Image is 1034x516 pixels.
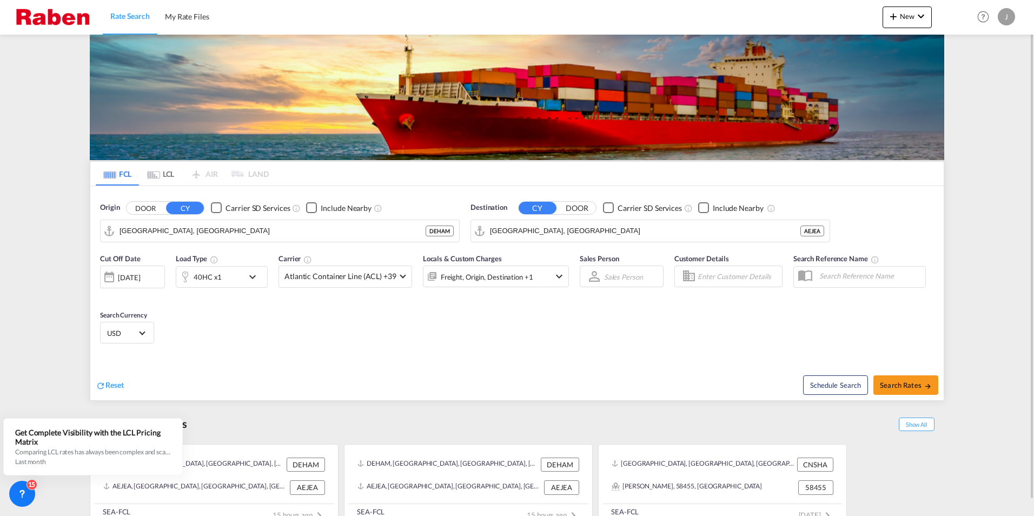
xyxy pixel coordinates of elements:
div: Carrier SD Services [226,203,290,214]
span: Reset [105,380,124,389]
button: CY [166,202,204,214]
button: CY [519,202,556,214]
md-icon: icon-chevron-down [553,270,566,283]
span: Destination [470,202,507,213]
md-input-container: Hamburg, DEHAM [101,220,459,242]
span: Load Type [176,254,218,263]
span: Atlantic Container Line (ACL) +39 [284,271,396,282]
md-checkbox: Checkbox No Ink [306,202,372,214]
div: Include Nearby [713,203,764,214]
md-icon: Unchecked: Search for CY (Container Yard) services for all selected carriers.Checked : Search for... [292,204,301,213]
div: DEHAM [541,458,579,472]
div: Freight Origin Destination Factory Stuffingicon-chevron-down [423,266,569,287]
span: Origin [100,202,120,213]
button: Note: By default Schedule search will only considerorigin ports, destination ports and cut off da... [803,375,868,395]
img: 56a1822070ee11ef8af4bf29ef0a0da2.png [16,5,89,29]
div: AEJEA [290,480,325,494]
md-icon: icon-plus 400-fg [887,10,900,23]
span: My Rate Files [165,12,209,21]
md-icon: The selected Trucker/Carrierwill be displayed in the rate results If the rates are from another f... [303,255,312,264]
span: Rate Search [110,11,150,21]
span: Carrier [279,254,312,263]
md-icon: Unchecked: Ignores neighbouring ports when fetching rates.Checked : Includes neighbouring ports w... [767,204,775,213]
div: J [998,8,1015,25]
span: Show All [899,418,934,431]
input: Search by Port [120,223,426,239]
button: DOOR [558,202,596,214]
md-select: Sales Person [603,269,644,285]
span: Help [974,8,992,26]
div: [DATE] [100,266,165,288]
div: Carrier SD Services [618,203,682,214]
md-tab-item: FCL [96,162,139,186]
div: CNSHA [797,458,833,472]
div: AEJEA, Jebel Ali, United Arab Emirates, Middle East, Middle East [357,480,541,494]
div: AEJEA, Jebel Ali, United Arab Emirates, Middle East, Middle East [103,480,287,494]
span: Customer Details [674,254,729,263]
div: Freight Origin Destination Factory Stuffing [441,269,533,285]
div: CNSHA, Shanghai, China, Greater China & Far East Asia, Asia Pacific [612,458,794,472]
div: 58455 [798,480,833,494]
input: Enter Customer Details [698,268,779,285]
span: New [887,12,927,21]
span: USD [107,328,137,338]
md-icon: icon-chevron-down [246,270,264,283]
md-icon: icon-chevron-down [914,10,927,23]
md-tab-item: LCL [139,162,182,186]
div: Witten-Krone, 58455, Europe [612,480,762,494]
div: DEHAM [287,458,325,472]
input: Search Reference Name [814,268,925,284]
md-icon: icon-arrow-right [924,382,932,390]
div: Include Nearby [321,203,372,214]
div: 40HC x1icon-chevron-down [176,266,268,288]
span: Sales Person [580,254,619,263]
md-icon: icon-refresh [96,381,105,391]
div: Help [974,8,998,27]
div: DEHAM [426,226,454,236]
button: Search Ratesicon-arrow-right [873,375,938,395]
span: Locals & Custom Charges [423,254,502,263]
md-icon: Unchecked: Ignores neighbouring ports when fetching rates.Checked : Includes neighbouring ports w... [374,204,382,213]
md-input-container: Jebel Ali, AEJEA [471,220,830,242]
img: LCL+%26+FCL+BACKGROUND.png [90,35,944,160]
div: Origin DOOR CY Checkbox No InkUnchecked: Search for CY (Container Yard) services for all selected... [90,186,944,400]
md-checkbox: Checkbox No Ink [698,202,764,214]
md-checkbox: Checkbox No Ink [603,202,682,214]
button: DOOR [127,202,164,214]
div: DEHAM, Hamburg, Germany, Western Europe, Europe [357,458,538,472]
div: AEJEA [800,226,824,236]
div: Recent Searches [90,412,191,436]
div: DEHAM, Hamburg, Germany, Western Europe, Europe [103,458,284,472]
div: [DATE] [118,273,140,282]
div: 40HC x1 [194,269,222,285]
md-pagination-wrapper: Use the left and right arrow keys to navigate between tabs [96,162,269,186]
input: Search by Port [490,223,800,239]
div: icon-refreshReset [96,380,124,392]
div: AEJEA [544,480,579,494]
md-icon: Unchecked: Search for CY (Container Yard) services for all selected carriers.Checked : Search for... [684,204,693,213]
span: Search Currency [100,311,147,319]
span: Search Reference Name [793,254,879,263]
md-icon: Your search will be saved by the below given name [871,255,879,264]
md-icon: icon-information-outline [210,255,218,264]
button: icon-plus 400-fgNewicon-chevron-down [883,6,932,28]
span: Cut Off Date [100,254,141,263]
md-datepicker: Select [100,287,108,302]
md-select: Select Currency: $ USDUnited States Dollar [106,325,148,341]
span: Search Rates [880,381,932,389]
md-checkbox: Checkbox No Ink [211,202,290,214]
